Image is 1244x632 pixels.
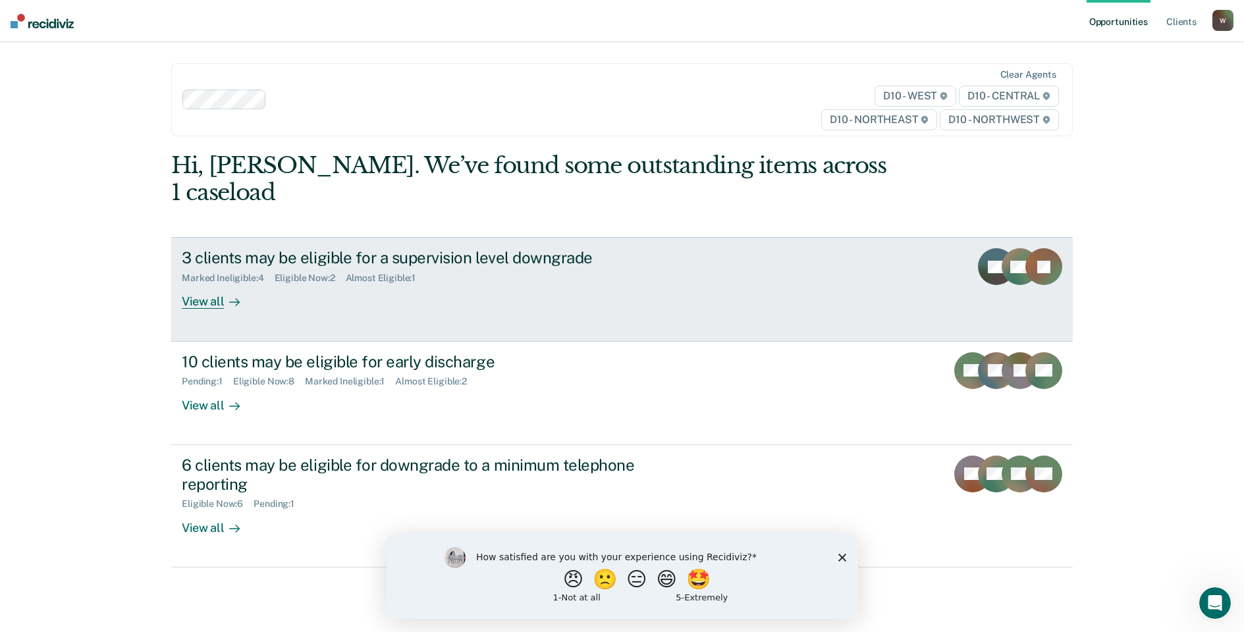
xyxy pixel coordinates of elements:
div: 3 clients may be eligible for a supervision level downgrade [182,248,644,267]
div: 6 clients may be eligible for downgrade to a minimum telephone reporting [182,456,644,494]
a: 3 clients may be eligible for a supervision level downgradeMarked Ineligible:4Eligible Now:2Almos... [171,237,1073,341]
div: View all [182,510,256,535]
div: Clear agents [1000,69,1056,80]
div: Pending : 1 [182,376,233,387]
img: Recidiviz [11,14,74,28]
div: Eligible Now : 8 [233,376,305,387]
div: Marked Ineligible : 4 [182,273,274,284]
span: D10 - NORTHWEST [940,109,1058,130]
span: D10 - CENTRAL [959,86,1059,107]
div: Pending : 1 [254,498,305,510]
div: Eligible Now : 2 [275,273,346,284]
div: Hi, [PERSON_NAME]. We’ve found some outstanding items across 1 caseload [171,152,892,206]
iframe: Survey by Kim from Recidiviz [387,534,858,619]
div: View all [182,284,256,309]
a: 10 clients may be eligible for early dischargePending:1Eligible Now:8Marked Ineligible:1Almost El... [171,342,1073,445]
div: Almost Eligible : 1 [346,273,427,284]
button: W [1212,10,1233,31]
div: Marked Ineligible : 1 [305,376,395,387]
div: View all [182,387,256,413]
span: D10 - WEST [875,86,956,107]
a: 6 clients may be eligible for downgrade to a minimum telephone reportingEligible Now:6Pending:1Vi... [171,445,1073,567]
div: Almost Eligible : 2 [395,376,477,387]
div: 10 clients may be eligible for early discharge [182,352,644,371]
div: Eligible Now : 6 [182,498,254,510]
span: D10 - NORTHEAST [821,109,937,130]
iframe: Intercom live chat [1199,587,1231,619]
